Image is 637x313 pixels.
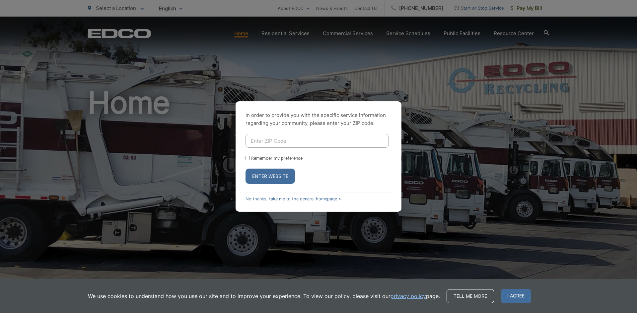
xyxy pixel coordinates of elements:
[447,289,494,303] a: Tell me more
[390,292,426,300] a: privacy policy
[88,292,440,300] p: We use cookies to understand how you use our site and to improve your experience. To view our pol...
[251,156,303,161] label: Remember my preference
[246,134,389,148] input: Enter ZIP Code
[246,111,391,127] p: In order to provide you with the specific service information regarding your community, please en...
[246,169,295,184] button: Enter Website
[501,289,531,303] span: I agree
[246,196,341,201] a: No thanks, take me to the general homepage >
